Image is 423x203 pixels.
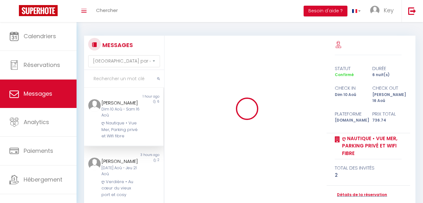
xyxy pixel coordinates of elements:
[331,84,368,92] div: check in
[19,5,58,16] img: Super Booking
[101,158,140,165] div: [PERSON_NAME]
[88,99,101,112] img: ...
[340,135,402,157] a: ღ Nautique • Vue Mer, Parking privé et Wifi fibre
[335,72,354,77] span: Confirmé
[331,92,368,104] div: Dim 10 Aoû
[24,90,52,98] span: Messages
[84,70,164,88] input: Rechercher un mot clé
[408,7,416,15] img: logout
[335,164,402,172] div: total des invités
[124,94,163,99] div: 1 hour ago
[24,147,53,155] span: Paiements
[368,92,406,104] div: [PERSON_NAME] 16 Aoû
[331,117,368,123] div: [DOMAIN_NAME]
[101,38,133,52] h3: MESSAGES
[88,158,101,170] img: ...
[96,7,118,14] span: Chercher
[101,165,140,177] div: [DATE] Aoû - Jeu 21 Aoû
[368,84,406,92] div: check out
[24,176,62,183] span: Hébergement
[24,32,56,40] span: Calendriers
[335,171,402,179] div: 2
[368,72,406,78] div: 6 nuit(s)
[368,65,406,72] div: durée
[124,152,163,158] div: 3 hours ago
[368,110,406,118] div: Prix total
[368,117,406,123] div: 736.74
[331,110,368,118] div: Plateforme
[101,106,140,118] div: Dim 10 Aoû - Sam 16 Aoû
[24,61,60,69] span: Réservations
[304,6,347,16] button: Besoin d'aide ?
[101,120,140,139] div: ღ Nautique • Vue Mer, Parking privé et Wifi fibre
[157,158,159,162] span: 2
[101,179,140,198] div: ღ Verdière • Au cœur du vieux port et cosy
[370,6,380,15] img: ...
[157,99,159,104] span: 6
[331,65,368,72] div: statut
[384,6,394,14] span: Key
[335,192,387,198] a: Détails de la réservation
[101,99,140,107] div: [PERSON_NAME]
[24,118,49,126] span: Analytics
